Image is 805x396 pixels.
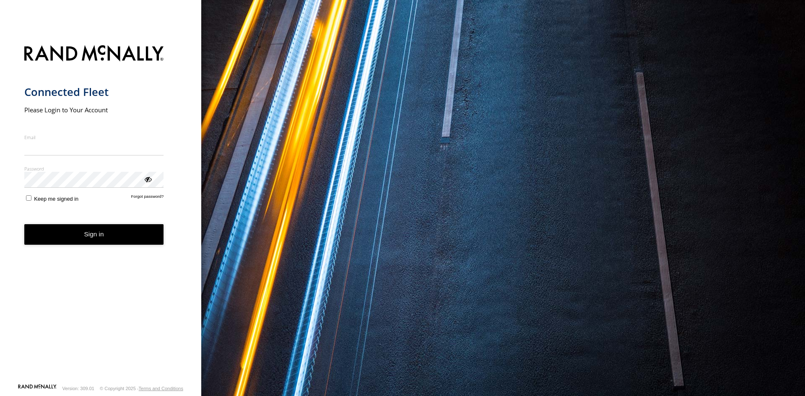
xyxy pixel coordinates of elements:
label: Email [24,134,164,140]
input: Keep me signed in [26,195,31,201]
span: Keep me signed in [34,196,78,202]
a: Visit our Website [18,384,57,393]
button: Sign in [24,224,164,245]
h1: Connected Fleet [24,85,164,99]
label: Password [24,166,164,172]
form: main [24,40,177,383]
a: Forgot password? [131,194,164,202]
div: © Copyright 2025 - [100,386,183,391]
div: Version: 309.01 [62,386,94,391]
a: Terms and Conditions [139,386,183,391]
div: ViewPassword [143,175,152,183]
h2: Please Login to Your Account [24,106,164,114]
img: Rand McNally [24,44,164,65]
